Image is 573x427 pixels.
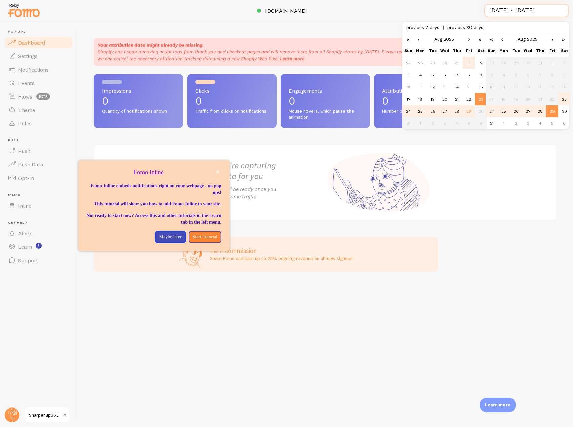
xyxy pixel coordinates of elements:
span: Learn [18,243,32,250]
td: 8/3/2025 [402,69,414,81]
th: Mon [498,45,510,57]
a: Flows beta [4,90,73,103]
td: 8/4/2025 [498,69,510,81]
td: 7/31/2025 [534,57,546,69]
td: 8/13/2025 [522,81,534,93]
span: Get Help [8,221,73,225]
p: 0 [382,95,455,106]
th: Sun [402,45,414,57]
td: 8/26/2025 [426,105,439,117]
span: Mouse hovers, which pause the animation [289,108,362,120]
td: 9/6/2025 [558,117,570,129]
span: Sharpenup365 [29,411,61,419]
span: Impressions [102,88,175,93]
td: 8/29/2025 [463,105,475,117]
td: 8/14/2025 [534,81,546,93]
a: Inline [4,199,73,212]
div: Learn more [480,398,516,412]
td: 8/26/2025 [510,105,522,117]
span: Rules [18,120,32,127]
span: Support [18,257,38,264]
td: 8/24/2025 [402,105,414,117]
td: 8/27/2025 [522,105,534,117]
span: beta [36,93,50,100]
td: 8/18/2025 [498,93,510,105]
td: 9/2/2025 [510,117,522,129]
a: › [547,33,558,45]
a: Support [4,254,73,267]
td: 7/28/2025 [414,57,426,69]
h2: We're capturing data for you [219,160,325,181]
a: Dashboard [4,36,73,49]
th: Sun [486,45,498,57]
p: 0 [102,95,175,106]
p: This tutorial will show you how to add Fomo Inline to your site. [86,201,221,207]
p: Learn more [485,402,510,408]
td: 8/12/2025 [426,81,439,93]
a: « [402,33,414,45]
a: « [486,33,497,45]
td: 8/9/2025 [558,69,570,81]
th: Fri [546,45,558,57]
td: 8/16/2025 [558,81,570,93]
td: 8/18/2025 [414,93,426,105]
td: 8/11/2025 [498,81,510,93]
td: 8/13/2025 [439,81,451,93]
span: Clicks [195,88,269,93]
th: Thu [534,45,546,57]
th: Wed [522,45,534,57]
span: Push Data [18,161,43,168]
p: 0 [289,95,362,106]
button: Maybe later [155,231,186,243]
a: » [474,33,486,45]
a: Settings [4,49,73,63]
td: 8/19/2025 [426,93,439,105]
td: 8/1/2025 [463,57,475,69]
td: 8/5/2025 [510,69,522,81]
td: 8/25/2025 [498,105,510,117]
span: Theme [18,107,35,113]
td: 8/9/2025 [475,69,487,81]
span: Engagements [289,88,362,93]
td: 8/23/2025 [475,93,487,105]
td: 8/8/2025 [546,69,558,81]
td: 8/22/2025 [546,93,558,105]
a: Sharpenup365 [24,407,70,423]
span: Attributions [382,88,455,93]
td: 9/2/2025 [426,117,439,129]
td: 8/30/2025 [475,105,487,117]
td: 8/2/2025 [475,57,487,69]
span: Alerts [18,230,33,237]
a: Events [4,76,73,90]
span: Dashboard [18,39,45,46]
p: 0 [195,95,269,106]
span: Inline [8,193,73,197]
td: 8/30/2025 [558,105,570,117]
span: Number of attributed transactions [382,108,455,114]
a: Rules [4,117,73,130]
a: Aug [518,36,526,42]
a: ‹ [497,33,507,45]
td: 8/8/2025 [463,69,475,81]
td: 9/3/2025 [439,117,451,129]
td: 8/10/2025 [486,81,498,93]
td: 7/29/2025 [510,57,522,69]
td: 8/7/2025 [451,69,463,81]
span: previous 30 days [447,24,483,30]
span: Inline [18,202,31,209]
td: 8/28/2025 [451,105,463,117]
td: 8/21/2025 [451,93,463,105]
td: 7/27/2025 [486,57,498,69]
span: Traffic from clicks on notifications [195,108,269,114]
th: Sat [475,45,487,57]
td: 8/17/2025 [402,93,414,105]
span: Push [8,138,73,143]
strong: Your attribution data might already be missing. [98,42,204,48]
th: Tue [510,45,522,57]
td: 8/15/2025 [546,81,558,93]
td: 9/6/2025 [475,117,487,129]
td: 8/1/2025 [546,57,558,69]
a: Alerts [4,227,73,240]
td: 7/29/2025 [426,57,439,69]
span: Notifications [18,66,49,73]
